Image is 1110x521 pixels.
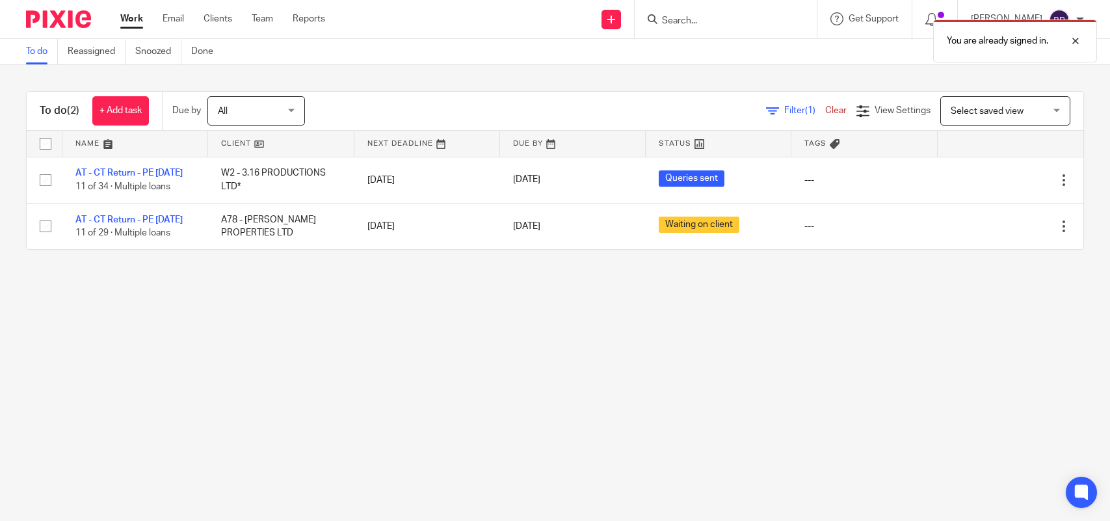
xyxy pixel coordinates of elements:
a: Work [120,12,143,25]
a: To do [26,39,58,64]
a: Clear [825,106,847,115]
span: Tags [804,140,826,147]
p: Due by [172,104,201,117]
span: Queries sent [659,170,724,187]
div: --- [804,174,924,187]
a: AT - CT Return - PE [DATE] [75,215,183,224]
a: Done [191,39,223,64]
span: Waiting on client [659,217,739,233]
span: [DATE] [513,176,540,185]
a: + Add task [92,96,149,126]
a: Reports [293,12,325,25]
img: Pixie [26,10,91,28]
span: (1) [805,106,815,115]
h1: To do [40,104,79,118]
a: Reassigned [68,39,126,64]
div: --- [804,220,924,233]
span: (2) [67,105,79,116]
a: Clients [204,12,232,25]
span: 11 of 29 · Multiple loans [75,228,170,237]
span: View Settings [875,106,931,115]
a: Snoozed [135,39,181,64]
td: [DATE] [354,203,500,249]
span: [DATE] [513,222,540,231]
span: Select saved view [951,107,1024,116]
td: [DATE] [354,157,500,203]
a: Team [252,12,273,25]
img: svg%3E [1049,9,1070,30]
span: Filter [784,106,825,115]
span: 11 of 34 · Multiple loans [75,182,170,191]
a: Email [163,12,184,25]
a: AT - CT Return - PE [DATE] [75,168,183,178]
span: All [218,107,228,116]
td: A78 - [PERSON_NAME] PROPERTIES LTD [208,203,354,249]
td: W2 - 3.16 PRODUCTIONS LTD* [208,157,354,203]
p: You are already signed in. [947,34,1048,47]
